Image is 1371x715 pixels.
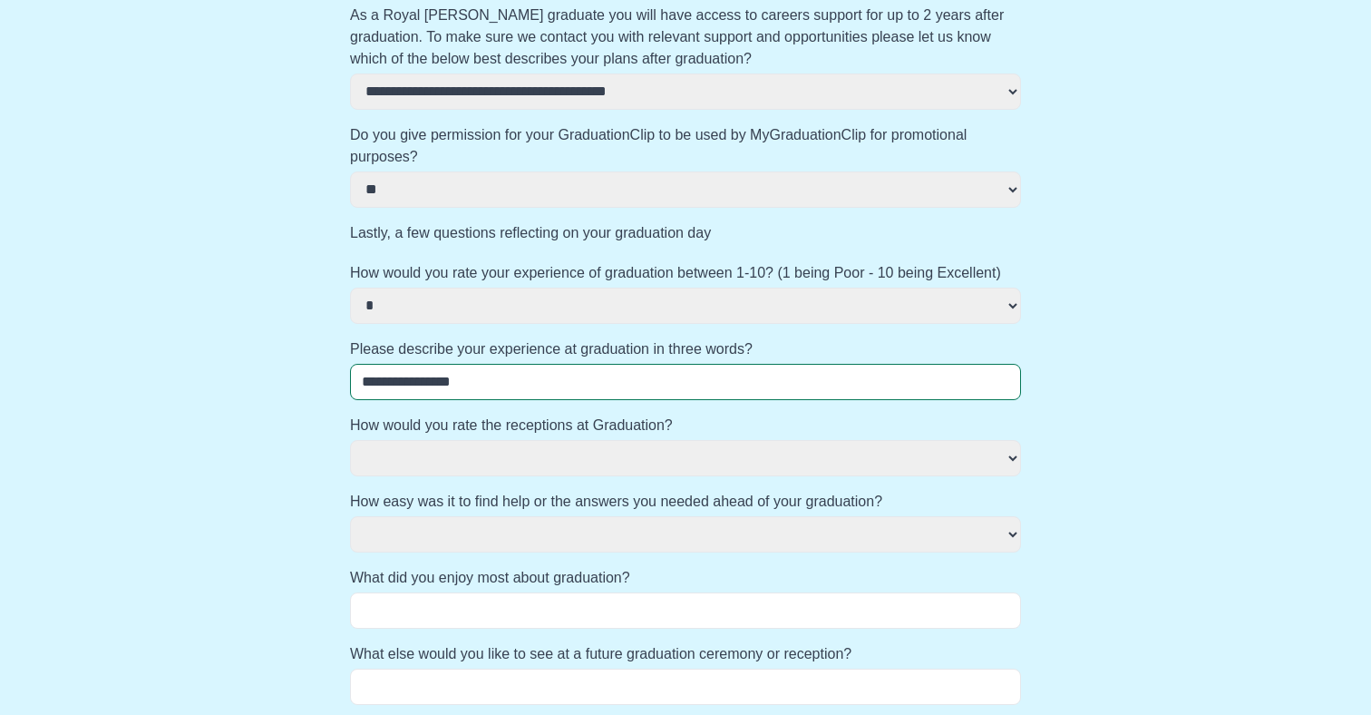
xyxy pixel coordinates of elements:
label: Please describe your experience at graduation in three words? [350,338,1021,360]
label: What else would you like to see at a future graduation ceremony or reception? [350,643,1021,665]
label: How easy was it to find help or the answers you needed ahead of your graduation? [350,491,1021,513]
label: What did you enjoy most about graduation? [350,567,1021,589]
label: How would you rate your experience of graduation between 1-10? (1 being Poor - 10 being Excellent) [350,262,1021,284]
label: Lastly, a few questions reflecting on your graduation day [350,222,1021,244]
label: Do you give permission for your GraduationClip to be used by MyGraduationClip for promotional pur... [350,124,1021,168]
label: As a Royal [PERSON_NAME] graduate you will have access to careers support for up to 2 years after... [350,5,1021,70]
label: How would you rate the receptions at Graduation? [350,415,1021,436]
